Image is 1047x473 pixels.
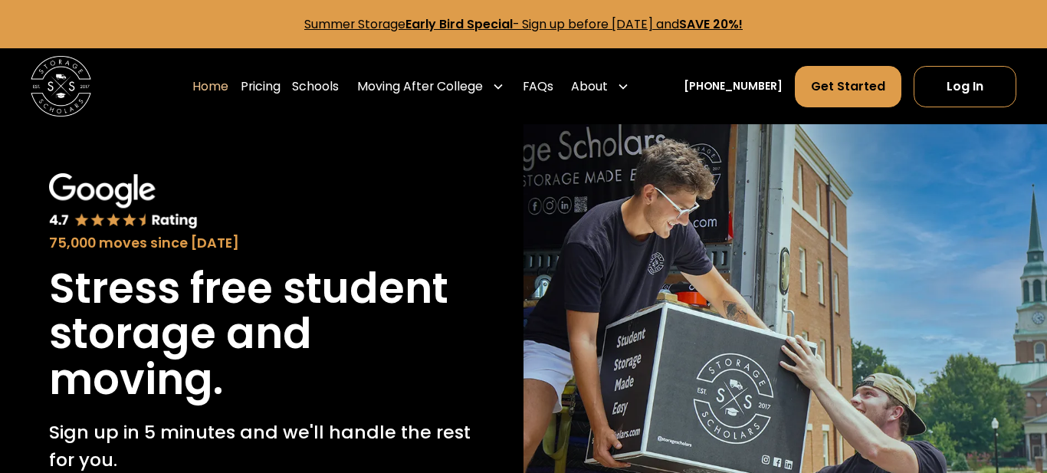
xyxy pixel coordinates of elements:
[914,66,1017,107] a: Log In
[523,65,553,107] a: FAQs
[292,65,339,107] a: Schools
[241,65,281,107] a: Pricing
[49,173,198,230] img: Google 4.7 star rating
[192,65,228,107] a: Home
[405,15,513,33] strong: Early Bird Special
[304,15,743,33] a: Summer StorageEarly Bird Special- Sign up before [DATE] andSAVE 20%!
[684,78,783,94] a: [PHONE_NUMBER]
[49,266,474,404] h1: Stress free student storage and moving.
[49,233,474,254] div: 75,000 moves since [DATE]
[31,56,91,117] img: Storage Scholars main logo
[49,419,474,473] p: Sign up in 5 minutes and we'll handle the rest for you.
[795,66,901,107] a: Get Started
[679,15,743,33] strong: SAVE 20%!
[357,77,483,96] div: Moving After College
[571,77,608,96] div: About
